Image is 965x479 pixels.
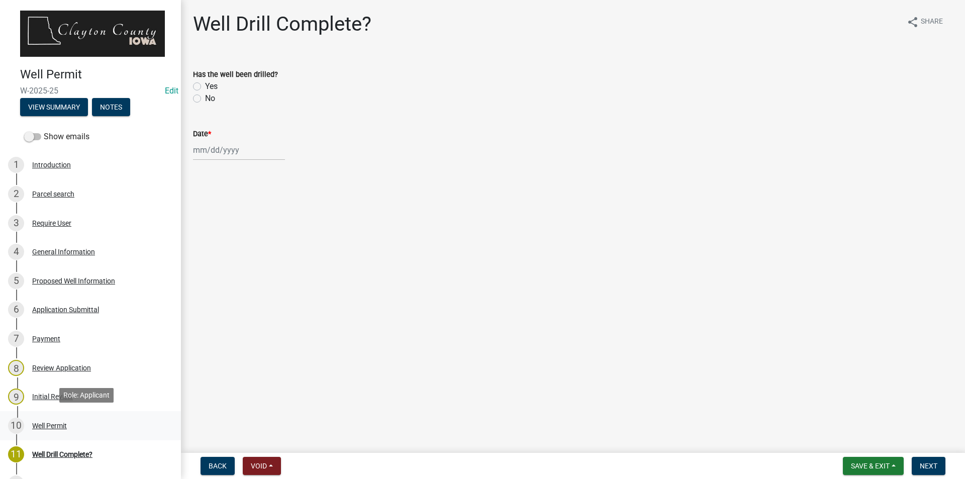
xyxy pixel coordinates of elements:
[851,462,890,470] span: Save & Exit
[32,220,71,227] div: Require User
[20,98,88,116] button: View Summary
[32,451,92,458] div: Well Drill Complete?
[843,457,904,475] button: Save & Exit
[243,457,281,475] button: Void
[8,215,24,231] div: 3
[24,131,89,143] label: Show emails
[8,186,24,202] div: 2
[32,364,91,371] div: Review Application
[32,248,95,255] div: General Information
[912,457,945,475] button: Next
[32,335,60,342] div: Payment
[20,11,165,57] img: Clayton County, Iowa
[8,331,24,347] div: 7
[92,104,130,112] wm-modal-confirm: Notes
[920,462,937,470] span: Next
[193,71,278,78] label: Has the well been drilled?
[193,12,371,36] h1: Well Drill Complete?
[8,244,24,260] div: 4
[193,131,211,138] label: Date
[205,92,215,105] label: No
[201,457,235,475] button: Back
[8,273,24,289] div: 5
[8,389,24,405] div: 9
[209,462,227,470] span: Back
[8,446,24,462] div: 11
[907,16,919,28] i: share
[205,80,218,92] label: Yes
[32,393,73,400] div: Initial Review
[165,86,178,95] a: Edit
[165,86,178,95] wm-modal-confirm: Edit Application Number
[251,462,267,470] span: Void
[921,16,943,28] span: Share
[32,422,67,429] div: Well Permit
[32,277,115,284] div: Proposed Well Information
[59,388,114,403] div: Role: Applicant
[8,360,24,376] div: 8
[20,104,88,112] wm-modal-confirm: Summary
[20,67,173,82] h4: Well Permit
[32,190,74,198] div: Parcel search
[32,306,99,313] div: Application Submittal
[193,140,285,160] input: mm/dd/yyyy
[92,98,130,116] button: Notes
[899,12,951,32] button: shareShare
[8,302,24,318] div: 6
[20,86,161,95] span: W-2025-25
[8,418,24,434] div: 10
[32,161,71,168] div: Introduction
[8,157,24,173] div: 1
